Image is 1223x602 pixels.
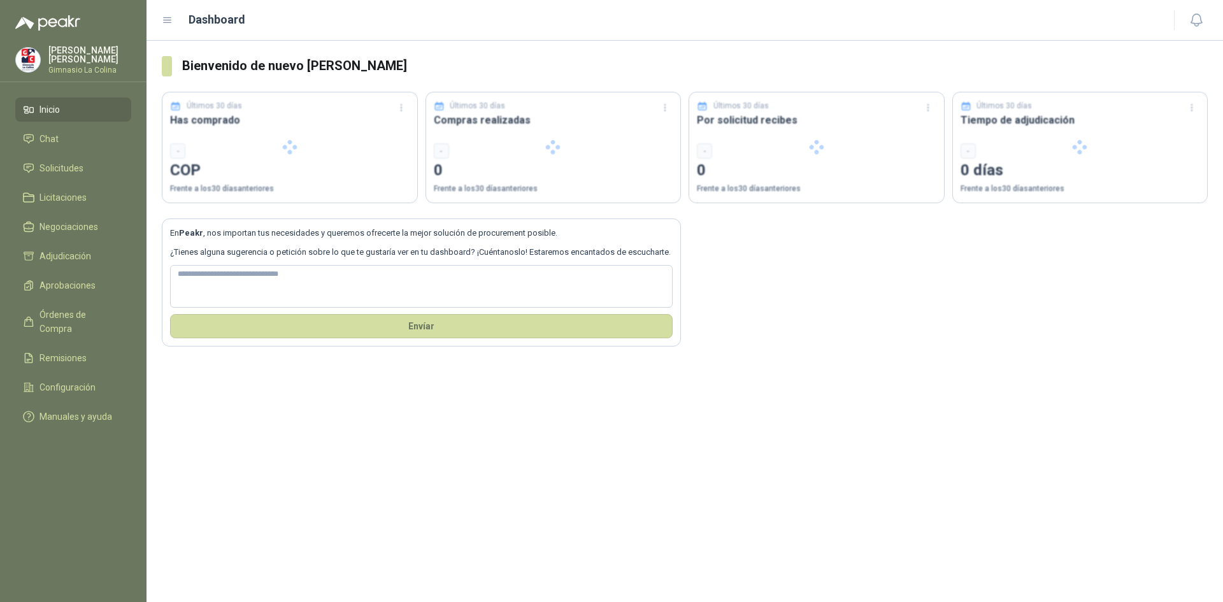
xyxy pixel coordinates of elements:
a: Licitaciones [15,185,131,210]
a: Aprobaciones [15,273,131,297]
a: Chat [15,127,131,151]
a: Adjudicación [15,244,131,268]
a: Órdenes de Compra [15,303,131,341]
span: Manuales y ayuda [39,410,112,424]
span: Negociaciones [39,220,98,234]
p: [PERSON_NAME] [PERSON_NAME] [48,46,131,64]
b: Peakr [179,228,203,238]
p: Gimnasio La Colina [48,66,131,74]
a: Negociaciones [15,215,131,239]
a: Remisiones [15,346,131,370]
a: Solicitudes [15,156,131,180]
a: Configuración [15,375,131,399]
span: Adjudicación [39,249,91,263]
span: Aprobaciones [39,278,96,292]
h3: Bienvenido de nuevo [PERSON_NAME] [182,56,1208,76]
img: Company Logo [16,48,40,72]
span: Configuración [39,380,96,394]
span: Inicio [39,103,60,117]
p: En , nos importan tus necesidades y queremos ofrecerte la mejor solución de procurement posible. [170,227,673,240]
span: Órdenes de Compra [39,308,119,336]
span: Licitaciones [39,190,87,204]
p: ¿Tienes alguna sugerencia o petición sobre lo que te gustaría ver en tu dashboard? ¡Cuéntanoslo! ... [170,246,673,259]
img: Logo peakr [15,15,80,31]
span: Chat [39,132,59,146]
span: Remisiones [39,351,87,365]
button: Envíar [170,314,673,338]
a: Manuales y ayuda [15,405,131,429]
h1: Dashboard [189,11,245,29]
span: Solicitudes [39,161,83,175]
a: Inicio [15,97,131,122]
